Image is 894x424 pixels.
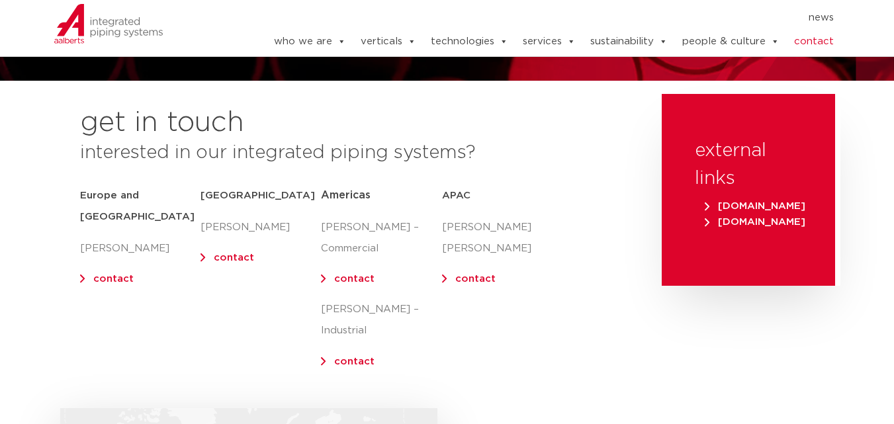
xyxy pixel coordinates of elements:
a: news [809,7,834,28]
p: [PERSON_NAME] [80,238,201,259]
p: [PERSON_NAME] – Industrial [321,299,441,341]
a: contact [334,357,375,366]
h2: get in touch [80,107,244,139]
p: [PERSON_NAME] – Commercial [321,217,441,259]
a: services [523,28,576,55]
p: [PERSON_NAME] [PERSON_NAME] [442,217,562,259]
a: [DOMAIN_NAME] [701,217,809,227]
p: [PERSON_NAME] [201,217,321,238]
a: contact [214,253,254,263]
h5: APAC [442,185,562,206]
span: [DOMAIN_NAME] [705,217,805,227]
h5: [GEOGRAPHIC_DATA] [201,185,321,206]
a: contact [794,28,834,55]
a: verticals [361,28,416,55]
span: [DOMAIN_NAME] [705,201,805,211]
a: [DOMAIN_NAME] [701,201,809,211]
h3: interested in our integrated piping systems? [80,139,629,167]
a: people & culture [682,28,780,55]
a: contact [334,274,375,284]
nav: Menu [234,7,834,28]
a: technologies [431,28,508,55]
a: contact [93,274,134,284]
a: who we are [274,28,346,55]
a: sustainability [590,28,668,55]
span: Americas [321,190,371,200]
h3: external links [695,137,802,192]
strong: Europe and [GEOGRAPHIC_DATA] [80,191,195,222]
a: contact [455,274,496,284]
